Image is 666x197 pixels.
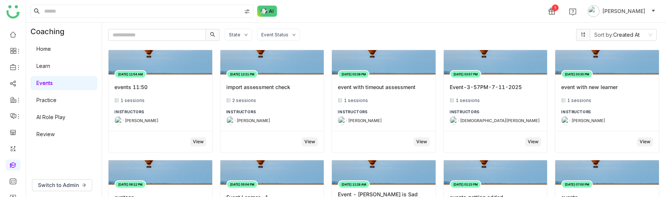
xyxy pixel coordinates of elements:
img: ask-buddy-normal.svg [257,6,277,17]
div: event with new learner [561,84,618,90]
div: Coaching [26,23,75,40]
button: View [637,137,653,146]
button: [PERSON_NAME] [586,5,657,17]
div: 1 sessions [450,98,541,103]
div: [DATE] 06:12 PM [114,180,146,188]
div: events 11:50 [114,84,148,90]
a: Home [36,46,51,52]
span: View [640,138,650,145]
img: evntsss [109,160,212,185]
a: Events [36,80,53,86]
img: avatar [588,5,599,17]
div: [DEMOGRAPHIC_DATA][PERSON_NAME] [460,118,540,124]
span: View [304,138,315,145]
button: View [302,137,318,146]
div: INSTRUCTORS [561,109,653,115]
div: [DATE] 11:28 AM [338,180,370,188]
span: Switch to Admin [38,181,79,189]
span: View [416,138,427,145]
div: INSTRUCTORS [338,109,430,115]
div: State [229,32,240,37]
img: Event-3-57PM-7-11-2025 [444,49,547,75]
a: Practice [36,97,56,103]
img: 684a9aedde261c4b36a3ced9 [561,116,570,125]
img: event with new learner [555,49,659,75]
div: 1 sessions [561,98,653,103]
div: [DATE] 07:00 PM [561,180,593,188]
div: INSTRUCTORS [450,109,541,115]
button: View [414,137,430,146]
a: Learn [36,63,50,69]
img: logo [6,5,20,19]
span: Sort by: [594,32,613,38]
div: INSTRUCTORS [226,109,318,115]
img: Event - Karthick is Sad (let's create jolly env...) [332,160,436,185]
div: import assessment check [226,84,290,90]
div: [DATE] 11:54 AM [114,70,146,78]
div: [PERSON_NAME] [348,118,382,124]
img: 684a9aedde261c4b36a3ced9 [226,116,235,125]
div: [DATE] 12:21 PM [226,70,258,78]
div: [DATE] 05:04 PM [226,180,258,188]
img: 684a9b06de261c4b36a3cf65 [450,116,459,125]
img: event with timeout assessment [332,49,436,75]
img: import assessment check [220,49,324,75]
img: Event Learner -1 [220,160,324,185]
div: [DATE] 03:30 PM [561,70,593,78]
div: [DATE] 01:23 PM [450,180,481,188]
div: [PERSON_NAME] [125,118,158,124]
img: events 11:50 [109,49,212,75]
button: View [525,137,541,146]
div: event with timeout assessment [338,84,416,90]
span: View [528,138,539,145]
div: INSTRUCTORS [114,109,206,115]
div: 2 sessions [226,98,318,103]
div: [PERSON_NAME] [572,118,605,124]
nz-select-item: Created At [594,29,652,40]
span: [PERSON_NAME] [602,7,645,15]
div: Event Status [261,32,288,37]
img: 684a9b22de261c4b36a3d00f [338,116,347,125]
div: 1 sessions [338,98,430,103]
div: [DATE] 03:57 PM [450,70,481,78]
a: AI Role Play [36,114,65,120]
img: search-type.svg [244,9,250,14]
img: 684a9b22de261c4b36a3d00f [114,116,123,125]
img: events [555,160,659,185]
button: View [190,137,206,146]
div: 1 [552,4,559,11]
div: [DATE] 02:39 PM [338,70,369,78]
img: help.svg [569,8,576,16]
button: Switch to Admin [32,179,92,191]
span: View [193,138,204,145]
div: 1 sessions [114,98,206,103]
div: Event-3-57PM-7-11-2025 [450,84,522,90]
img: events getting added [444,160,547,185]
a: Review [36,131,55,137]
div: [PERSON_NAME] [237,118,270,124]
